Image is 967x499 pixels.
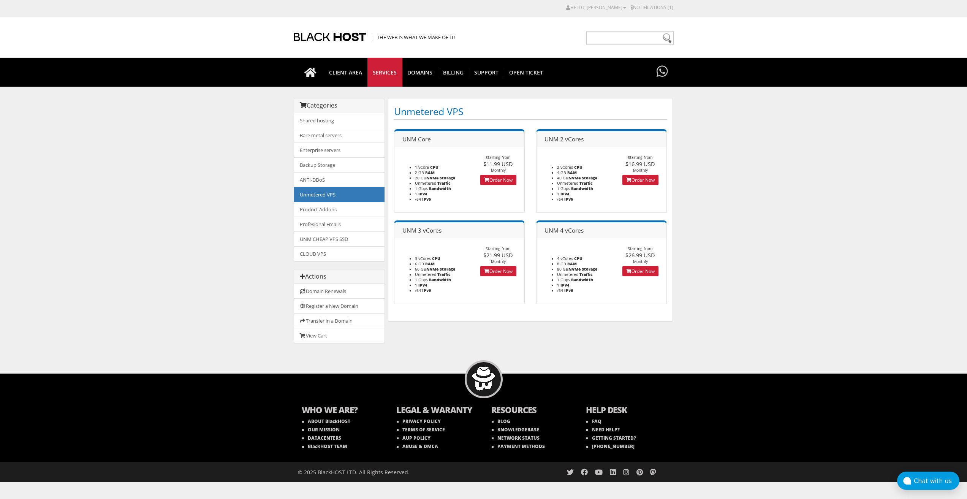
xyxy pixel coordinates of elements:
span: 4 GB [557,170,566,175]
a: Order Now [480,266,516,276]
b: Traffic [579,272,593,277]
span: Domains [402,67,438,78]
div: © 2025 BlackHOST LTD. All Rights Reserved. [298,462,480,482]
b: IPv6 [564,288,573,293]
span: /64 [557,196,563,202]
span: Unmetered [557,181,578,186]
a: View Cart [294,328,385,343]
b: Bandwidth [571,277,593,282]
b: IPv4 [418,191,427,196]
a: Enterprise servers [294,143,385,158]
span: CLIENT AREA [324,67,368,78]
h3: Categories [300,102,379,109]
b: IPv4 [560,191,569,196]
span: Unmetered [415,272,436,277]
b: NVMe [568,175,581,181]
b: Storage [582,266,597,272]
b: RESOURCES [491,404,571,417]
b: IPv4 [560,282,569,288]
a: Unmetered VPS [294,187,385,202]
a: Order Now [480,175,516,185]
b: CPU [574,165,582,170]
span: 3 vCores [415,256,431,261]
span: Open Ticket [504,67,548,78]
span: Unmetered [557,272,578,277]
a: Domain Renewals [294,284,385,299]
span: The Web is what we make of it! [373,34,455,41]
span: 80 GB [557,266,581,272]
b: LEGAL & WARANTY [396,404,476,417]
b: Bandwidth [429,186,451,191]
span: $16.99 USD [625,160,655,168]
a: TERMS OF SERVICE [397,426,445,433]
span: 1 Gbps [557,186,570,191]
a: Order Now [622,266,658,276]
a: PAYMENT METHODS [492,443,545,450]
div: Chat with us [914,477,959,485]
span: $11.99 USD [483,160,513,168]
a: Billing [438,58,469,87]
b: RAM [567,170,577,175]
b: IPv6 [564,196,573,202]
span: UNM 2 vCores [544,135,584,143]
a: Hello, [PERSON_NAME] [566,4,626,11]
a: Domains [402,58,438,87]
a: GETTING STARTED? [586,435,636,441]
span: 1 vCore [415,165,429,170]
a: AUP POLICY [397,435,430,441]
span: 1 [415,282,417,288]
a: Go to homepage [297,58,324,87]
span: $26.99 USD [625,251,655,259]
a: NEED HELP? [586,426,620,433]
b: Bandwidth [429,277,451,282]
h1: Unmetered VPS [394,104,667,120]
span: /64 [415,288,421,293]
span: /64 [557,288,563,293]
span: 1 [557,282,559,288]
a: ABUSE & DMCA [397,443,438,450]
span: 20 GB [415,175,438,181]
span: SERVICES [367,67,402,78]
a: PRIVACY POLICY [397,418,441,425]
a: Register a New Domain [294,298,385,314]
span: 40 GB [557,175,581,181]
a: SERVICES [367,58,402,87]
a: UNM CHEAP VPS SSD [294,231,385,247]
b: CPU [430,165,438,170]
b: IPv6 [422,288,431,293]
div: Starting from Monthly [472,246,524,264]
a: Open Ticket [504,58,548,87]
span: /64 [415,196,421,202]
span: Unmetered [415,181,436,186]
b: IPv4 [418,282,427,288]
b: CPU [574,256,582,261]
div: Starting from Monthly [614,246,666,264]
div: Starting from Monthly [614,155,666,173]
input: Need help? [586,31,674,45]
a: DATACENTERS [302,435,341,441]
b: Storage [582,175,597,181]
span: 6 GB [415,261,424,266]
b: Traffic [579,181,593,186]
a: OUR MISSION [302,426,340,433]
div: Starting from Monthly [472,155,524,173]
b: RAM [425,170,435,175]
a: Backup Storage [294,157,385,173]
span: 8 GB [557,261,566,266]
span: 1 Gbps [557,277,570,282]
h3: Actions [300,273,379,280]
b: Storage [440,266,455,272]
a: FAQ [586,418,601,425]
b: IPv6 [422,196,431,202]
b: CPU [432,256,440,261]
a: Transfer in a Domain [294,313,385,328]
span: 1 [557,191,559,196]
span: 1 Gbps [415,277,428,282]
span: 60 GB [415,266,438,272]
b: Traffic [437,181,451,186]
a: [PHONE_NUMBER] [586,443,635,450]
span: 4 vCores [557,256,573,261]
a: KNOWLEDGEBASE [492,426,539,433]
button: Chat with us [897,472,959,490]
a: ANTI-DDoS [294,172,385,187]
